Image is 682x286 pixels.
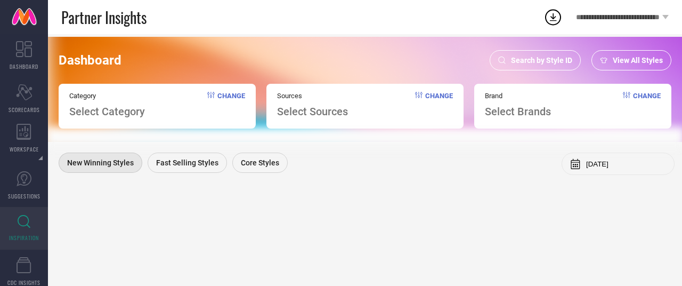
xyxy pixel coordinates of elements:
[277,92,348,100] span: Sources
[613,56,663,65] span: View All Styles
[277,105,348,118] span: Select Sources
[69,92,145,100] span: Category
[9,106,40,114] span: SCORECARDS
[217,92,245,118] span: Change
[633,92,661,118] span: Change
[425,92,453,118] span: Change
[10,145,39,153] span: WORKSPACE
[485,105,551,118] span: Select Brands
[69,105,145,118] span: Select Category
[586,160,666,168] input: Select month
[156,158,218,167] span: Fast Selling Styles
[241,158,279,167] span: Core Styles
[10,62,38,70] span: DASHBOARD
[61,6,147,28] span: Partner Insights
[543,7,563,27] div: Open download list
[8,192,40,200] span: SUGGESTIONS
[485,92,551,100] span: Brand
[67,158,134,167] span: New Winning Styles
[9,234,39,242] span: INSPIRATION
[59,53,121,68] span: Dashboard
[511,56,572,65] span: Search by Style ID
